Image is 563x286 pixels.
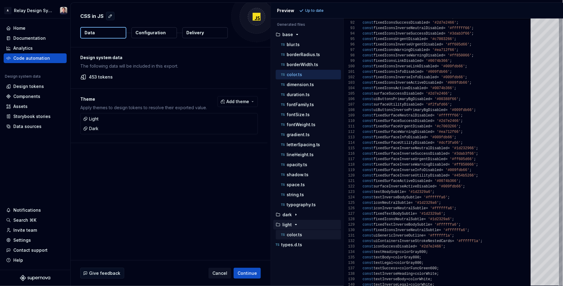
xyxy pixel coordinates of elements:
span: = [421,92,424,96]
span: const [363,130,374,134]
span: const [363,59,374,63]
div: 112 [344,129,355,135]
span: const [363,124,374,129]
span: fixedIconsInverseNeutralDisabled [374,26,443,30]
a: Home [4,23,67,33]
p: light [282,222,292,227]
span: const [363,173,374,178]
div: 118 [344,162,355,167]
p: base [282,32,293,37]
span: fixedIconsSuccessDisabled [374,21,428,25]
button: blur.ts [276,41,341,48]
span: const [363,195,374,200]
button: borderRadius.ts [276,51,341,58]
span: '#00388f66' [435,97,459,101]
p: The following data will be included in this export. [80,63,258,69]
span: ; [472,32,474,36]
span: ; [476,163,478,167]
button: space.ts [276,181,341,188]
span: '#009fdb66' [450,108,474,112]
span: ; [472,53,474,58]
span: '#0074b366' [430,86,454,90]
span: const [363,163,374,167]
span: = [421,59,424,63]
span: = [432,141,435,145]
span: '#009fdb66' [430,135,454,140]
span: ; [450,103,452,107]
div: Relay Design System [14,8,53,14]
span: = [426,37,428,41]
span: ; [470,168,472,172]
span: ; [432,190,435,194]
span: fixedSurfaceUtilityDisabled [374,141,432,145]
span: ; [476,146,478,150]
span: ; [476,152,478,156]
p: Design system data [80,55,258,61]
span: = [441,42,443,47]
span: ; [461,141,463,145]
p: shadow.ts [287,172,308,177]
button: opacity.ts [276,161,341,168]
span: ; [472,26,474,30]
button: fontFamily.ts [276,101,341,108]
span: fixedSurfaceWarningDisabled [374,130,432,134]
span: ; [476,173,478,178]
span: ; [461,119,463,123]
div: A [4,7,12,14]
button: Notifications [4,205,67,215]
a: Assets [4,102,67,111]
button: Cancel [208,268,231,279]
span: ; [470,81,472,85]
span: = [435,184,437,189]
p: Configuration [135,30,166,36]
a: Components [4,92,67,101]
div: 114 [344,140,355,146]
span: const [363,81,374,85]
span: const [363,32,374,36]
p: fontWeight.ts [287,122,315,127]
span: const [363,75,374,79]
span: fixedIconsUrgentDisabled [374,37,426,41]
p: types.d.ts [281,242,302,247]
span: const [363,92,374,96]
div: Dark [83,126,98,132]
button: dimension.ts [276,81,341,88]
span: = [437,64,439,69]
span: fixedIconsInverseWarningDisabled [374,53,443,58]
button: dark [273,211,341,218]
div: Home [13,25,25,31]
span: const [363,157,374,161]
p: duration.ts [287,92,310,97]
div: 98 [344,53,355,58]
div: Data sources [13,123,42,130]
div: 115 [344,146,355,151]
span: const [363,168,374,172]
span: ; [470,42,472,47]
div: 113 [344,135,355,140]
p: blur.ts [287,42,300,47]
span: = [443,53,445,58]
a: Invite team [4,225,67,235]
button: string.ts [276,191,341,198]
a: Code automation [4,53,67,63]
button: types.d.ts [273,241,341,248]
span: fixedIconsInverseUrgentDisabled [374,42,441,47]
p: fontSize.ts [287,112,310,117]
div: 107 [344,102,355,107]
span: '#009fdb66' [426,70,450,74]
span: = [428,48,430,52]
span: '#1d2329a6' [408,190,432,194]
span: fixedSurfaceInverseSuccessDisabled [374,152,448,156]
button: light [273,221,341,228]
span: '#1d232966' [452,146,476,150]
span: fixedIconsInverseSuccessDisabled [374,32,443,36]
span: ; [454,37,456,41]
span: = [404,190,406,194]
span: '#454b5266' [452,173,476,178]
span: '#009fdb66' [446,168,470,172]
div: 101 [344,69,355,75]
span: surfaceInverseActiveDisabled [374,184,435,189]
div: Design system data [5,74,41,79]
span: = [432,130,435,134]
span: fixedSurfaceActiveDisabled [374,179,430,183]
